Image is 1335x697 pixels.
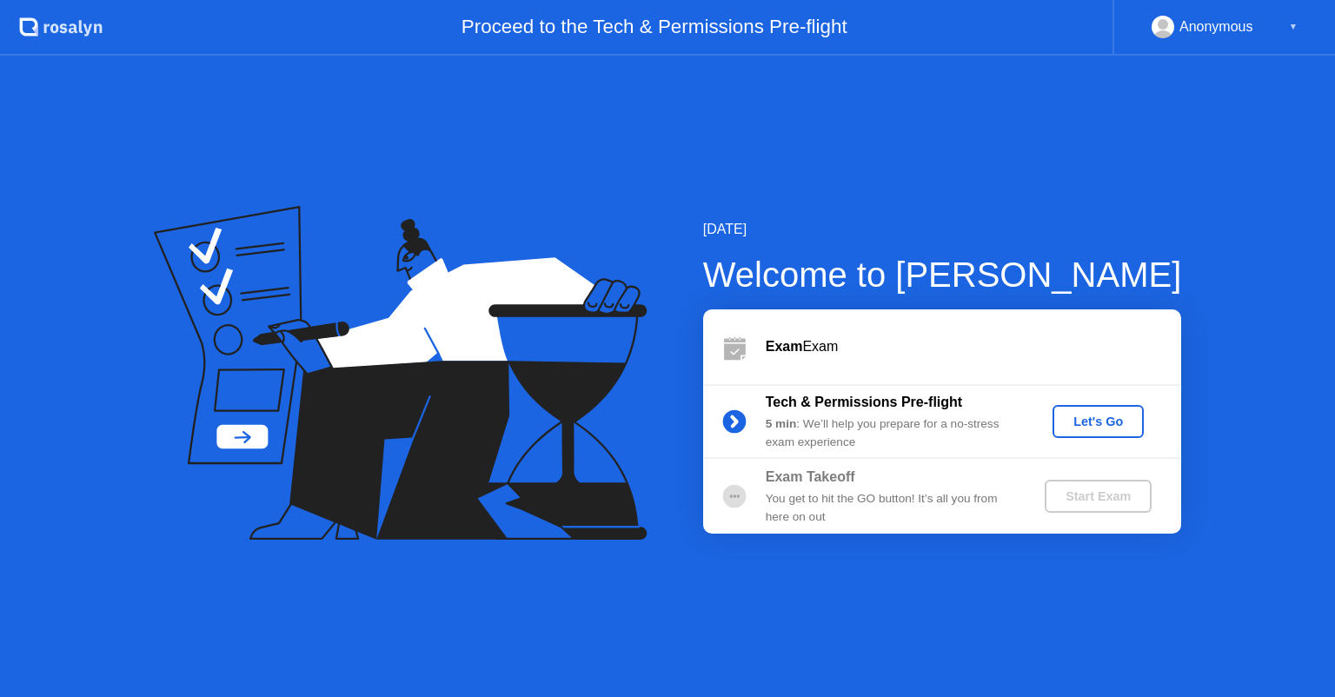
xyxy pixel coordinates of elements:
[1179,16,1253,38] div: Anonymous
[766,469,855,484] b: Exam Takeoff
[1053,405,1144,438] button: Let's Go
[1059,415,1137,428] div: Let's Go
[766,395,962,409] b: Tech & Permissions Pre-flight
[766,415,1016,451] div: : We’ll help you prepare for a no-stress exam experience
[766,336,1181,357] div: Exam
[766,339,803,354] b: Exam
[1289,16,1298,38] div: ▼
[766,490,1016,526] div: You get to hit the GO button! It’s all you from here on out
[703,219,1182,240] div: [DATE]
[1045,480,1152,513] button: Start Exam
[703,249,1182,301] div: Welcome to [PERSON_NAME]
[1052,489,1145,503] div: Start Exam
[766,417,797,430] b: 5 min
